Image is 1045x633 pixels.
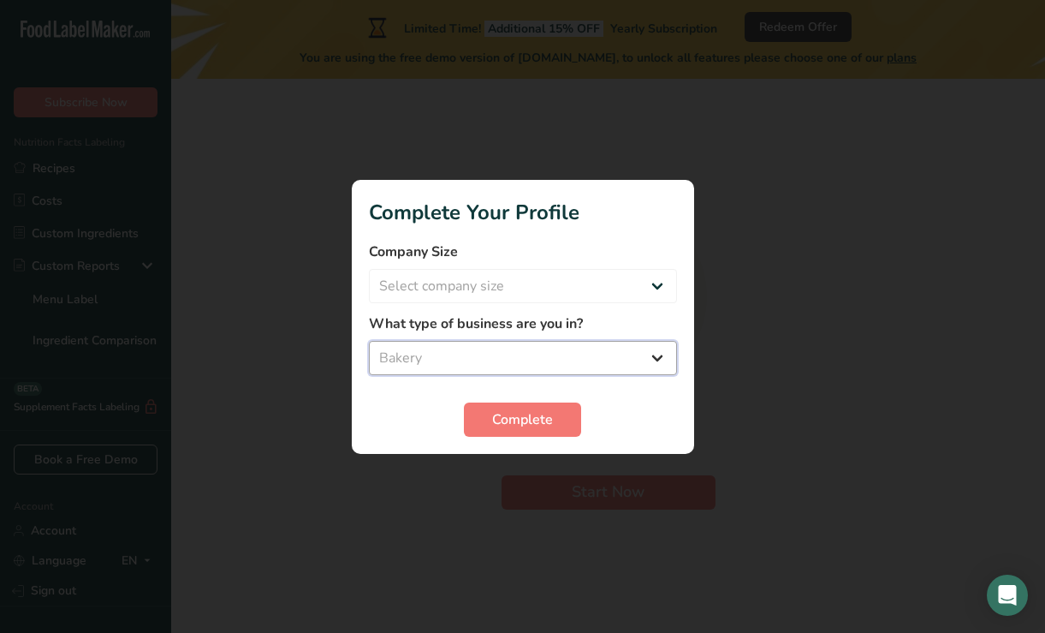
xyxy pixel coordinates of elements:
div: Open Intercom Messenger [987,575,1028,616]
label: What type of business are you in? [369,314,677,334]
h1: Complete Your Profile [369,197,677,228]
button: Complete [464,403,581,437]
label: Company Size [369,242,677,262]
span: Complete [492,409,553,430]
